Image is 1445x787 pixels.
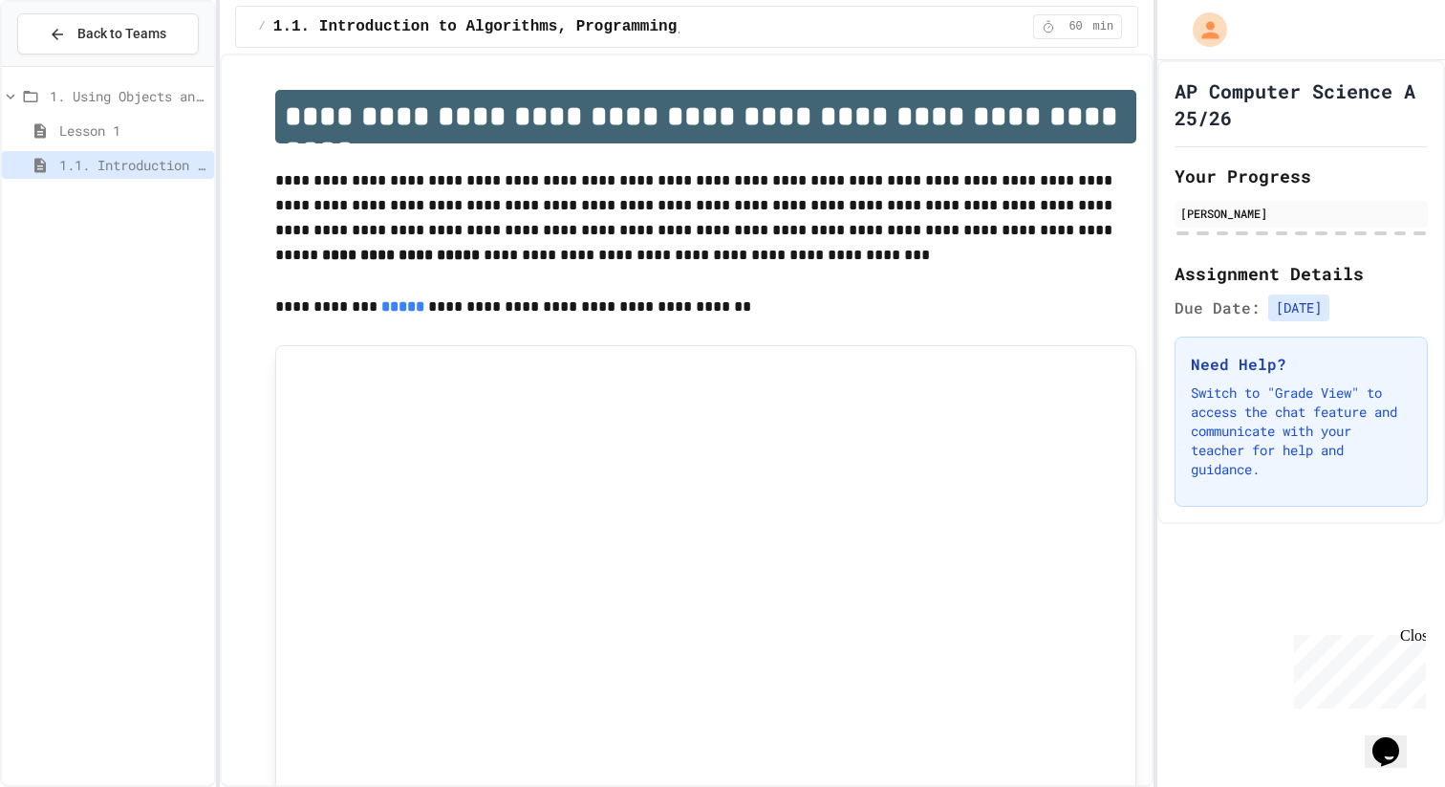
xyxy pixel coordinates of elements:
h2: Assignment Details [1175,260,1428,287]
span: 1.1. Introduction to Algorithms, Programming, and Compilers [59,155,206,175]
span: Back to Teams [77,24,166,44]
h1: AP Computer Science A 25/26 [1175,77,1428,131]
p: Switch to "Grade View" to access the chat feature and communicate with your teacher for help and ... [1191,383,1412,479]
button: Back to Teams [17,13,199,55]
iframe: chat widget [1365,710,1426,768]
div: Chat with us now!Close [8,8,132,121]
h2: Your Progress [1175,163,1428,189]
span: 1.1. Introduction to Algorithms, Programming, and Compilers [273,15,815,38]
span: Due Date: [1175,296,1261,319]
iframe: chat widget [1286,627,1426,709]
div: My Account [1173,8,1232,52]
span: Lesson 1 [59,120,206,141]
span: / [259,19,266,34]
h3: Need Help? [1191,353,1412,376]
span: 1. Using Objects and Methods [50,86,206,106]
div: [PERSON_NAME] [1180,205,1422,222]
span: min [1093,19,1114,34]
span: 60 [1061,19,1091,34]
span: [DATE] [1268,295,1329,321]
